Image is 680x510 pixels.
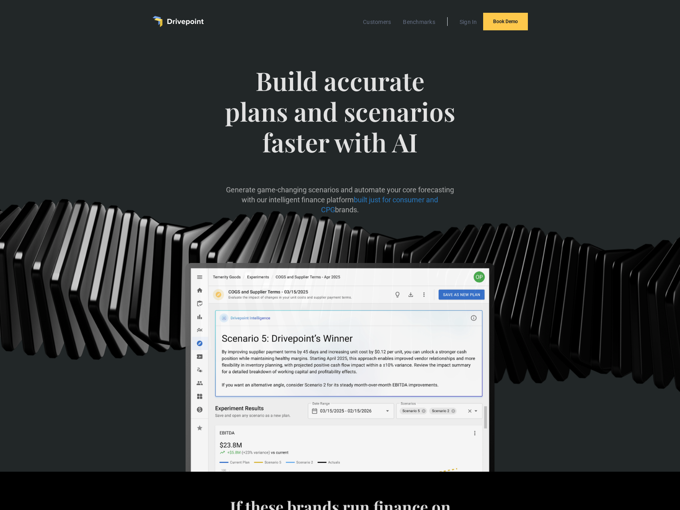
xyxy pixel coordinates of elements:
[223,185,456,215] p: Generate game-changing scenarios and automate your core forecasting with our intelligent finance ...
[153,16,204,27] a: home
[223,65,456,173] span: Build accurate plans and scenarios faster with AI
[399,17,439,27] a: Benchmarks
[483,13,528,30] a: Book Demo
[359,17,395,27] a: Customers
[321,196,438,214] span: built just for consumer and CPG
[456,17,481,27] a: Sign In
